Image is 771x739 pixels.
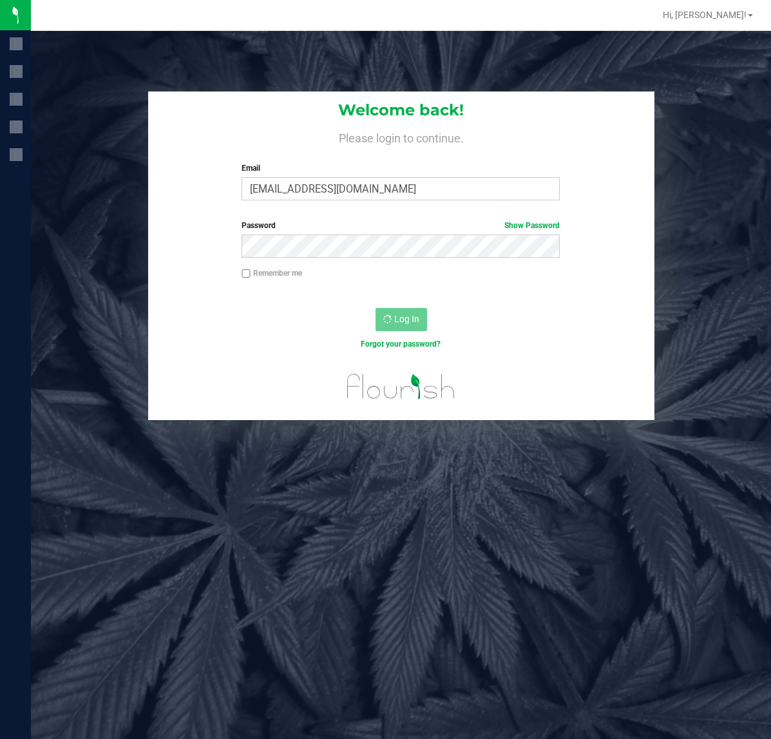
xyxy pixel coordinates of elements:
span: Password [242,221,276,230]
input: Remember me [242,269,251,278]
label: Remember me [242,267,302,279]
button: Log In [376,308,427,331]
h4: Please login to continue. [148,129,654,144]
label: Email [242,162,560,174]
h1: Welcome back! [148,102,654,119]
span: Hi, [PERSON_NAME]! [663,10,747,20]
img: flourish_logo.svg [338,363,464,410]
a: Forgot your password? [361,340,441,349]
span: Log In [394,314,419,324]
a: Show Password [504,221,560,230]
